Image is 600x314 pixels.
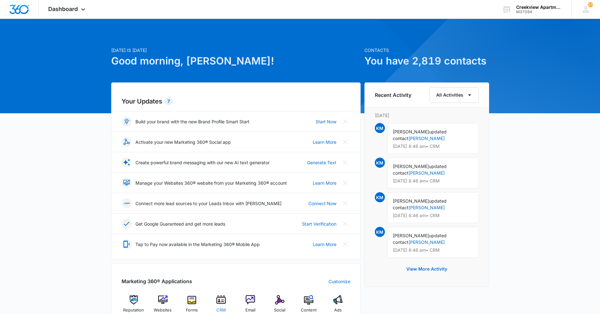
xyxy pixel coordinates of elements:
div: 7 [165,98,173,105]
h1: Good morning, [PERSON_NAME]! [111,53,361,69]
p: [DATE] [375,112,479,119]
a: [PERSON_NAME] [409,205,445,210]
span: Dashboard [48,6,78,12]
h6: Recent Activity [375,91,411,99]
a: Start Verification [302,221,336,227]
a: Learn More [313,139,336,145]
div: notifications count [588,2,593,7]
button: Close [340,239,350,249]
span: [PERSON_NAME] [393,198,429,204]
a: Learn More [313,241,336,248]
span: [PERSON_NAME] [393,164,429,169]
button: Close [340,137,350,147]
span: Forms [186,307,198,313]
p: Build your brand with the new Brand Profile Smart Start [135,118,249,125]
a: Generate Text [307,159,336,166]
p: [DATE] is [DATE] [111,47,361,53]
a: Customize [329,278,350,285]
p: [DATE] 8:46 am • CRM [393,179,473,183]
button: View More Activity [400,261,454,277]
p: Tap to Pay now available in the Marketing 360® Mobile App [135,241,260,248]
span: KM [375,227,385,237]
a: Learn More [313,180,336,186]
div: account name [516,5,562,10]
button: Close [340,116,350,126]
span: Reputation [123,307,144,313]
h2: Your Updates [122,97,350,106]
span: KM [375,158,385,168]
a: Connect Now [308,200,336,207]
button: All Activities [430,87,479,103]
p: Contacts [364,47,489,53]
span: KM [375,192,385,202]
p: Activate your new Marketing 360® Social app [135,139,231,145]
a: [PERSON_NAME] [409,136,445,141]
p: Manage your Websites 360® website from your Marketing 360® account [135,180,287,186]
span: [PERSON_NAME] [393,129,429,134]
a: Start Now [316,118,336,125]
p: Create powerful brand messaging with our new AI text generator [135,159,270,166]
button: Close [340,198,350,208]
a: [PERSON_NAME] [409,170,445,176]
p: Connect more lead sources to your Leads Inbox with [PERSON_NAME] [135,200,282,207]
span: CRM [216,307,226,313]
button: Close [340,178,350,188]
span: Websites [154,307,172,313]
h1: You have 2,819 contacts [364,53,489,69]
span: Ads [334,307,342,313]
div: account id [516,10,562,14]
p: [DATE] 8:46 am • CRM [393,213,473,218]
p: [DATE] 8:46 am • CRM [393,144,473,149]
button: Close [340,157,350,167]
span: Content [301,307,317,313]
h2: Marketing 360® Applications [122,278,192,285]
p: Get Google Guaranteed and get more leads [135,221,225,227]
button: Close [340,219,350,229]
p: [DATE] 8:46 am • CRM [393,248,473,252]
a: [PERSON_NAME] [409,239,445,245]
span: [PERSON_NAME] [393,233,429,238]
span: Email [245,307,255,313]
span: Social [274,307,285,313]
span: KM [375,123,385,133]
span: 57 [588,2,593,7]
